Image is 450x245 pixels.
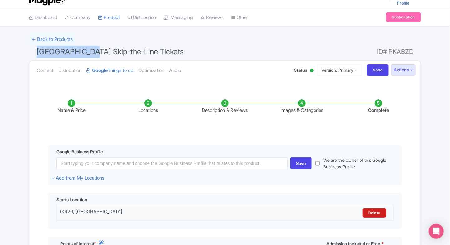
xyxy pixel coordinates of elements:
a: Distribution [58,61,81,80]
li: Name & Price [33,99,110,114]
a: Delete [363,208,386,218]
div: 00120, [GEOGRAPHIC_DATA] [60,208,307,218]
a: Product [98,9,120,26]
span: ID# PKABZD [377,46,413,58]
div: Open Intercom Messenger [429,224,444,239]
a: GoogleThings to do [86,61,133,80]
li: Description & Reviews [187,99,263,114]
a: Audio [169,61,181,80]
li: Images & Categories [263,99,340,114]
a: Dashboard [29,9,57,26]
div: Save [290,157,312,169]
label: We are the owner of this Google Business Profile [323,157,399,170]
input: Save [367,64,389,76]
a: Optimization [138,61,164,80]
a: Content [37,61,53,80]
span: Status [294,67,307,73]
a: Distribution [127,9,156,26]
strong: Google [92,67,108,74]
input: Start typing your company name and choose the Google Business Profile that relates to this product. [56,157,288,169]
button: Actions [391,64,416,76]
a: Reviews [200,9,223,26]
a: Messaging [164,9,193,26]
span: [GEOGRAPHIC_DATA] Skip-the-Line Tickets [37,47,184,56]
a: Other [231,9,248,26]
li: Locations [110,99,187,114]
a: ← Back to Products [29,33,75,46]
a: Subscription [386,12,421,22]
li: Complete [340,99,417,114]
div: Active [309,66,315,76]
span: Starts Location [56,196,87,203]
a: Company [65,9,90,26]
a: Version: Primary [317,64,362,76]
a: Profile [397,0,409,6]
a: + Add from My Locations [51,175,104,181]
span: Google Business Profile [56,148,103,155]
